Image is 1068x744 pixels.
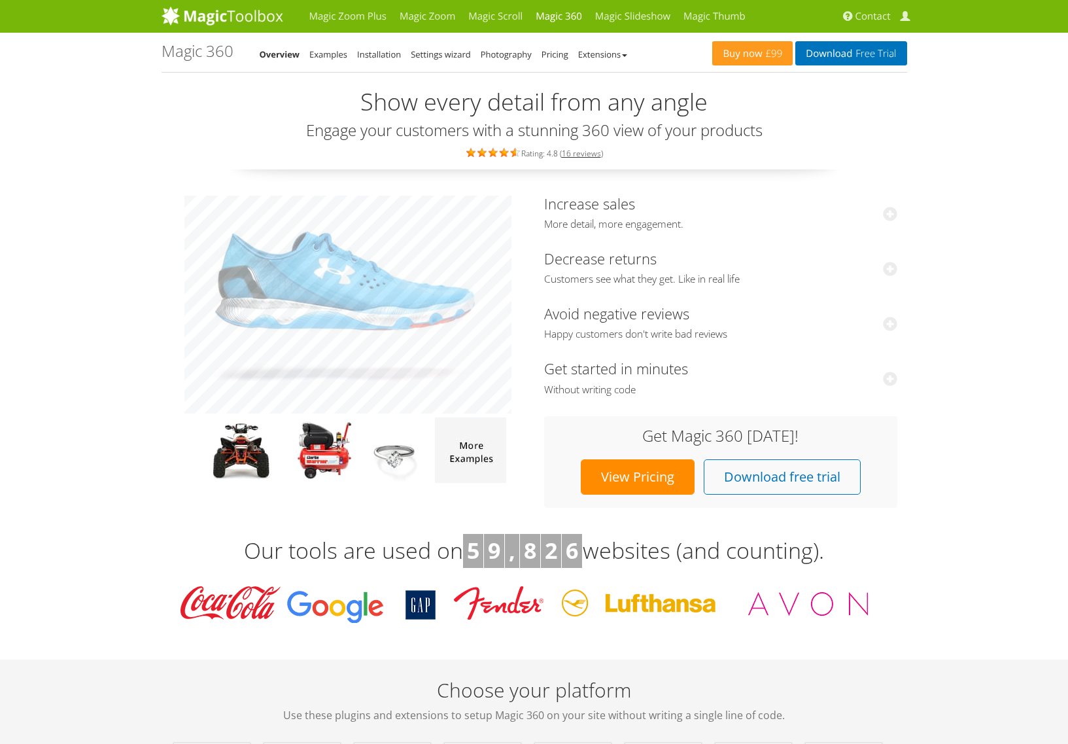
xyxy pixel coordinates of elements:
[544,304,897,341] a: Avoid negative reviewsHappy customers don't write bad reviews
[162,122,907,139] h3: Engage your customers with a stunning 360 view of your products
[260,48,300,60] a: Overview
[171,581,897,627] img: Magic Toolbox Customers
[578,48,627,60] a: Extensions
[544,218,897,231] span: More detail, more engagement.
[162,6,283,26] img: MagicToolbox.com - Image tools for your website
[544,273,897,286] span: Customers see what they get. Like in real life
[488,535,500,565] b: 9
[712,41,793,65] a: Buy now£99
[162,145,907,160] div: Rating: 4.8 ( )
[357,48,401,60] a: Installation
[544,194,897,231] a: Increase salesMore detail, more engagement.
[162,534,907,568] h3: Our tools are used on websites (and counting).
[524,535,536,565] b: 8
[411,48,471,60] a: Settings wizard
[763,48,783,59] span: £99
[544,359,897,396] a: Get started in minutesWithout writing code
[562,148,601,159] a: 16 reviews
[481,48,532,60] a: Photography
[795,41,906,65] a: DownloadFree Trial
[542,48,568,60] a: Pricing
[544,249,897,286] a: Decrease returnsCustomers see what they get. Like in real life
[162,89,907,115] h2: Show every detail from any angle
[544,383,897,397] span: Without writing code
[545,535,557,565] b: 2
[566,535,578,565] b: 6
[435,417,506,483] img: more magic 360 demos
[162,679,907,723] h2: Choose your platform
[704,459,861,495] a: Download free trial
[581,459,695,495] a: View Pricing
[544,328,897,341] span: Happy customers don't write bad reviews
[162,707,907,723] span: Use these plugins and extensions to setup Magic 360 on your site without writing a single line of...
[557,427,884,444] h3: Get Magic 360 [DATE]!
[467,535,479,565] b: 5
[509,535,515,565] b: ,
[162,43,233,60] h1: Magic 360
[309,48,347,60] a: Examples
[852,48,896,59] span: Free Trial
[855,10,891,23] span: Contact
